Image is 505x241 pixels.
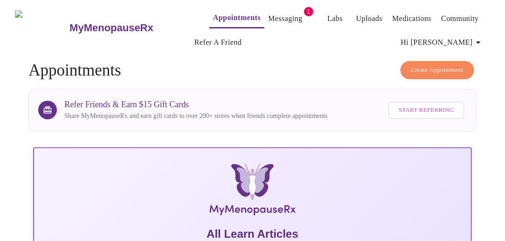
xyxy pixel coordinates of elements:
[69,12,191,44] a: MyMenopauseRx
[401,61,474,79] button: Create Appointment
[437,9,483,28] button: Community
[401,36,484,49] span: Hi [PERSON_NAME]
[64,111,327,121] p: Share MyMenopauseRx and earn gift cards to over 200+ stores when friends complete appointments
[388,9,435,28] button: Medications
[327,12,343,25] a: Labs
[15,10,69,45] img: MyMenopauseRx Logo
[268,12,302,25] a: Messaging
[392,12,431,25] a: Medications
[388,102,464,119] button: Start Referring
[353,9,387,28] button: Uploads
[411,65,463,76] span: Create Appointment
[386,97,466,124] a: Start Referring
[441,12,479,25] a: Community
[108,163,398,219] img: MyMenopauseRx Logo
[69,22,153,34] h3: MyMenopauseRx
[209,8,264,28] button: Appointments
[399,105,454,116] span: Start Referring
[397,33,488,52] button: Hi [PERSON_NAME]
[320,9,350,28] button: Labs
[213,11,261,24] a: Appointments
[191,33,246,52] button: Refer a Friend
[28,61,476,80] h4: Appointments
[304,7,313,16] span: 1
[356,12,383,25] a: Uploads
[194,36,242,49] a: Refer a Friend
[264,9,306,28] button: Messaging
[64,100,327,110] h3: Refer Friends & Earn $15 Gift Cards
